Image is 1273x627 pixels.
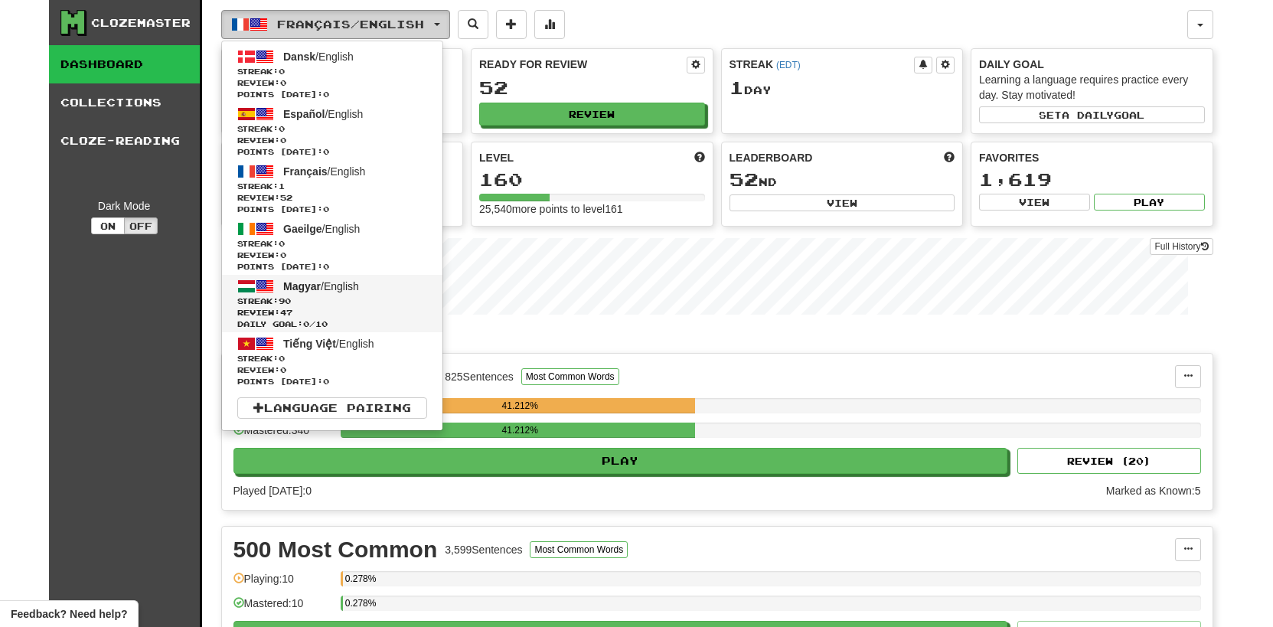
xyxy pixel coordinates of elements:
div: 52 [479,78,705,97]
span: 0 [303,319,309,328]
div: Dark Mode [60,198,188,214]
span: Gaeilge [283,223,322,235]
button: Off [124,217,158,234]
span: Français [283,165,328,178]
span: Daily Goal: / 10 [237,318,427,330]
div: Clozemaster [91,15,191,31]
a: Magyar/EnglishStreak:90 Review:47Daily Goal:0/10 [222,275,442,332]
a: Dansk/EnglishStreak:0 Review:0Points [DATE]:0 [222,45,442,103]
button: Français/English [221,10,450,39]
span: Points [DATE]: 0 [237,89,427,100]
div: Marked as Known: 5 [1106,483,1201,498]
span: Points [DATE]: 0 [237,261,427,273]
div: Mastered: 10 [233,596,333,621]
span: 0 [279,124,285,133]
div: Favorites [979,150,1205,165]
a: Collections [49,83,200,122]
button: Most Common Words [530,541,628,558]
span: / English [283,108,363,120]
span: Points [DATE]: 0 [237,146,427,158]
button: View [979,194,1090,211]
div: 3,599 Sentences [445,542,522,557]
span: 1 [279,181,285,191]
span: Review: 0 [237,77,427,89]
span: Streak: [237,238,427,250]
span: 0 [279,239,285,248]
a: Français/EnglishStreak:1 Review:52Points [DATE]:0 [222,160,442,217]
div: 160 [479,170,705,189]
div: Day [730,78,955,98]
span: Review: 0 [237,364,427,376]
button: Search sentences [458,10,488,39]
span: Played [DATE]: 0 [233,485,312,497]
span: 0 [279,354,285,363]
div: Mastered: 340 [233,423,333,448]
span: Français / English [277,18,424,31]
div: 500 Most Common [233,538,438,561]
span: This week in points, UTC [944,150,955,165]
span: Level [479,150,514,165]
span: Español [283,108,325,120]
span: 52 [730,168,759,190]
button: Play [1094,194,1205,211]
span: Points [DATE]: 0 [237,376,427,387]
div: 1,619 [979,170,1205,189]
a: Dashboard [49,45,200,83]
span: Points [DATE]: 0 [237,204,427,215]
span: / English [283,280,359,292]
a: Español/EnglishStreak:0 Review:0Points [DATE]:0 [222,103,442,160]
span: / English [283,223,360,235]
span: Streak: [237,66,427,77]
span: Dansk [283,51,315,63]
span: Score more points to level up [694,150,705,165]
span: 90 [279,296,291,305]
span: Leaderboard [730,150,813,165]
span: Streak: [237,353,427,364]
a: Cloze-Reading [49,122,200,160]
div: 41.212% [345,398,695,413]
button: Add sentence to collection [496,10,527,39]
div: Ready for Review [479,57,687,72]
div: Learning a language requires practice every day. Stay motivated! [979,72,1205,103]
a: Gaeilge/EnglishStreak:0 Review:0Points [DATE]:0 [222,217,442,275]
div: 25,540 more points to level 161 [479,201,705,217]
div: nd [730,170,955,190]
a: Language Pairing [237,397,427,419]
a: Full History [1150,238,1213,255]
button: Play [233,448,1008,474]
button: On [91,217,125,234]
button: Seta dailygoal [979,106,1205,123]
span: Streak: [237,123,427,135]
span: Open feedback widget [11,606,127,622]
button: View [730,194,955,211]
span: / English [283,338,374,350]
span: Streak: [237,181,427,192]
div: Daily Goal [979,57,1205,72]
span: / English [283,165,365,178]
span: Magyar [283,280,321,292]
span: 0 [279,67,285,76]
div: Streak [730,57,915,72]
button: Most Common Words [521,368,619,385]
a: Tiếng Việt/EnglishStreak:0 Review:0Points [DATE]:0 [222,332,442,390]
span: Streak: [237,296,427,307]
span: a daily [1062,109,1114,120]
button: Review [479,103,705,126]
span: Review: 0 [237,250,427,261]
div: 41.212% [345,423,695,438]
span: Review: 0 [237,135,427,146]
span: / English [283,51,354,63]
span: Tiếng Việt [283,338,336,350]
div: 825 Sentences [445,369,514,384]
button: More stats [534,10,565,39]
span: Review: 52 [237,192,427,204]
a: (EDT) [776,60,801,70]
span: 1 [730,77,744,98]
p: In Progress [221,330,1213,345]
div: Playing: 10 [233,571,333,596]
span: Review: 47 [237,307,427,318]
button: Review (20) [1017,448,1201,474]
